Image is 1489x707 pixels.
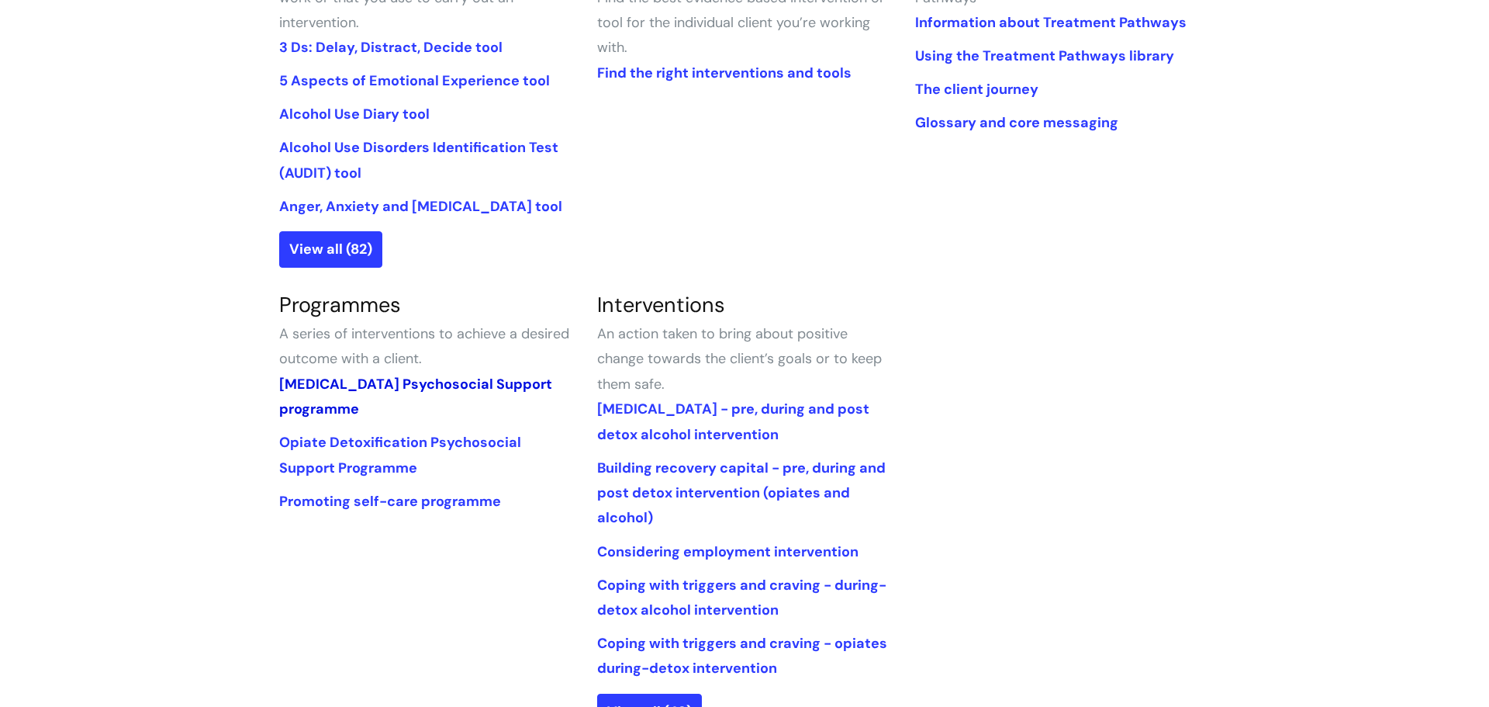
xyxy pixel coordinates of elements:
a: View all (82) [279,231,382,267]
a: Building recovery capital - pre, during and post detox intervention (opiates and alcohol) [597,459,886,528]
a: Coping with triggers and craving - during-detox alcohol intervention [597,576,886,619]
a: Information about Treatment Pathways [915,13,1187,32]
a: [MEDICAL_DATA] - pre, during and post detox alcohol intervention [597,400,869,443]
a: Considering employment intervention [597,542,859,561]
a: Opiate Detoxification Psychosocial Support Programme [279,433,521,477]
a: [MEDICAL_DATA] Psychosocial Support programme [279,375,552,418]
a: 5 Aspects of Emotional Experience tool [279,71,550,90]
span: A series of interventions to achieve a desired outcome with a client. [279,324,569,368]
a: Programmes [279,291,401,318]
a: Anger, Anxiety and [MEDICAL_DATA] tool [279,197,562,216]
a: Promoting self-care programme [279,492,501,511]
span: An action taken to bring about positive change towards the client’s goals or to keep them safe. [597,324,882,393]
a: Alcohol Use Diary tool [279,105,430,123]
a: 3 Ds: Delay, Distract, Decide tool [279,38,503,57]
a: Alcohol Use Disorders Identification Test (AUDIT) tool [279,138,558,182]
a: Using the Treatment Pathways library [915,47,1174,65]
a: Coping with triggers and craving - opiates during-detox intervention [597,634,887,678]
a: Glossary and core messaging [915,113,1118,132]
a: Interventions [597,291,725,318]
a: The client journey [915,80,1038,99]
a: Find the right interventions and tools [597,64,852,82]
